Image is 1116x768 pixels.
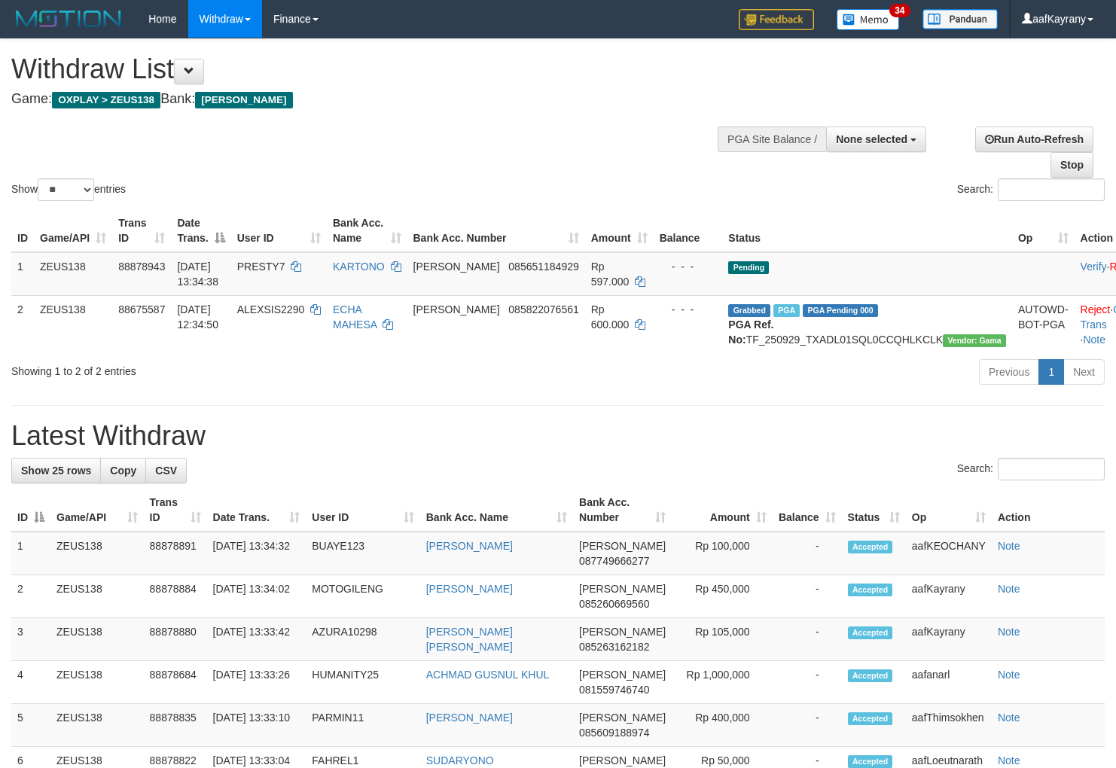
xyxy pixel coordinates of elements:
[998,754,1020,766] a: Note
[998,669,1020,681] a: Note
[177,261,218,288] span: [DATE] 13:34:38
[998,458,1105,480] input: Search:
[836,133,907,145] span: None selected
[207,575,306,618] td: [DATE] 13:34:02
[998,540,1020,552] a: Note
[11,54,729,84] h1: Withdraw List
[50,618,144,661] td: ZEUS138
[34,209,112,252] th: Game/API: activate to sort column ascending
[579,754,666,766] span: [PERSON_NAME]
[306,532,419,575] td: BUAYE123
[906,618,992,661] td: aafKayrany
[144,575,207,618] td: 88878884
[144,661,207,704] td: 88878684
[413,261,500,273] span: [PERSON_NAME]
[207,704,306,747] td: [DATE] 13:33:10
[579,540,666,552] span: [PERSON_NAME]
[207,489,306,532] th: Date Trans.: activate to sort column ascending
[957,458,1105,480] label: Search:
[38,178,94,201] select: Showentries
[672,661,773,704] td: Rp 1,000,000
[728,261,769,274] span: Pending
[579,555,649,567] span: Copy 087749666277 to clipboard
[773,489,842,532] th: Balance: activate to sort column ascending
[11,661,50,704] td: 4
[231,209,327,252] th: User ID: activate to sort column ascending
[579,583,666,595] span: [PERSON_NAME]
[722,209,1012,252] th: Status
[773,618,842,661] td: -
[118,303,165,315] span: 88675587
[906,489,992,532] th: Op: activate to sort column ascending
[306,704,419,747] td: PARMIN11
[11,532,50,575] td: 1
[906,575,992,618] td: aafKayrany
[803,304,878,317] span: PGA Pending
[306,575,419,618] td: MOTOGILENG
[426,583,513,595] a: [PERSON_NAME]
[144,704,207,747] td: 88878835
[34,252,112,296] td: ZEUS138
[773,704,842,747] td: -
[155,465,177,477] span: CSV
[722,295,1012,353] td: TF_250929_TXADL01SQL0CCQHLKCLK
[848,755,893,768] span: Accepted
[1012,209,1075,252] th: Op: activate to sort column ascending
[100,458,146,483] a: Copy
[957,178,1105,201] label: Search:
[420,489,573,532] th: Bank Acc. Name: activate to sort column ascending
[52,92,160,108] span: OXPLAY > ZEUS138
[11,92,729,107] h4: Game: Bank:
[171,209,230,252] th: Date Trans.: activate to sort column descending
[672,575,773,618] td: Rp 450,000
[177,303,218,331] span: [DATE] 12:34:50
[144,618,207,661] td: 88878880
[579,598,649,610] span: Copy 085260669560 to clipboard
[144,532,207,575] td: 88878891
[773,661,842,704] td: -
[773,532,842,575] td: -
[11,489,50,532] th: ID: activate to sort column descending
[718,126,826,152] div: PGA Site Balance /
[906,661,992,704] td: aafanarl
[842,489,906,532] th: Status: activate to sort column ascending
[110,465,136,477] span: Copy
[975,126,1093,152] a: Run Auto-Refresh
[1081,261,1107,273] a: Verify
[573,489,672,532] th: Bank Acc. Number: activate to sort column ascending
[144,489,207,532] th: Trans ID: activate to sort column ascending
[333,261,385,273] a: KARTONO
[413,303,500,315] span: [PERSON_NAME]
[333,303,377,331] a: ECHA MAHESA
[407,209,585,252] th: Bank Acc. Number: activate to sort column ascending
[585,209,654,252] th: Amount: activate to sort column ascending
[50,575,144,618] td: ZEUS138
[11,421,1105,451] h1: Latest Withdraw
[672,532,773,575] td: Rp 100,000
[773,575,842,618] td: -
[21,465,91,477] span: Show 25 rows
[848,626,893,639] span: Accepted
[837,9,900,30] img: Button%20Memo.svg
[11,575,50,618] td: 2
[327,209,407,252] th: Bank Acc. Name: activate to sort column ascending
[11,209,34,252] th: ID
[112,209,171,252] th: Trans ID: activate to sort column ascending
[1038,359,1064,385] a: 1
[943,334,1006,347] span: Vendor URL: https://trx31.1velocity.biz
[922,9,998,29] img: panduan.png
[906,704,992,747] td: aafThimsokhen
[11,8,126,30] img: MOTION_logo.png
[1012,295,1075,353] td: AUTOWD-BOT-PGA
[979,359,1039,385] a: Previous
[579,669,666,681] span: [PERSON_NAME]
[207,618,306,661] td: [DATE] 13:33:42
[118,261,165,273] span: 88878943
[660,259,717,274] div: - - -
[591,261,630,288] span: Rp 597.000
[426,669,550,681] a: ACHMAD GUSNUL KHUL
[848,541,893,553] span: Accepted
[11,358,454,379] div: Showing 1 to 2 of 2 entries
[654,209,723,252] th: Balance
[773,304,800,317] span: Marked by aafpengsreynich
